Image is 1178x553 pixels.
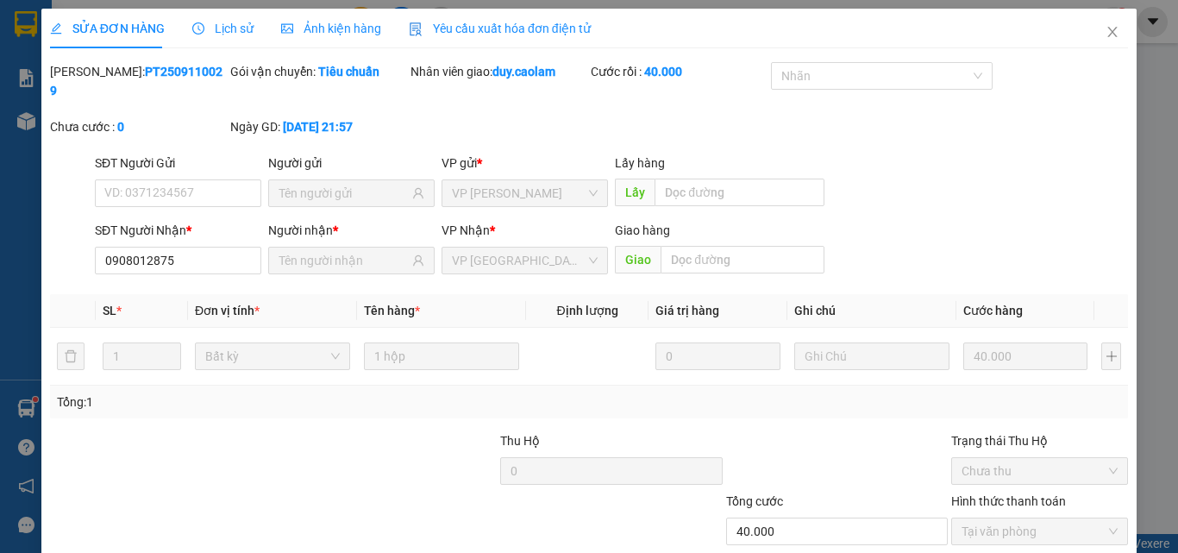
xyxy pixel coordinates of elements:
input: 0 [655,342,780,370]
b: [DATE] 21:57 [283,120,353,134]
div: SĐT Người Nhận [95,221,261,240]
div: [PERSON_NAME]: [50,62,227,100]
b: Tiêu chuẩn [318,65,379,79]
div: Người nhận [268,221,435,240]
label: Hình thức thanh toán [951,494,1066,508]
span: SL [103,304,116,317]
input: 0 [963,342,1087,370]
b: 40.000 [644,65,682,79]
input: Ghi Chú [794,342,949,370]
div: Ngày GD: [230,117,407,136]
span: Thu Hộ [500,434,540,448]
button: Close [1088,9,1137,57]
span: close [1106,25,1119,39]
span: Yêu cầu xuất hóa đơn điện tử [409,22,591,35]
span: Giao [615,246,661,273]
span: edit [50,22,62,35]
div: Người gửi [268,154,435,173]
div: VP gửi [442,154,608,173]
span: VP Nhận [442,223,490,237]
span: Cước hàng [963,304,1023,317]
span: Tại văn phòng [962,518,1118,544]
span: Định lượng [556,304,617,317]
span: Giao hàng [615,223,670,237]
div: Cước rồi : [591,62,768,81]
span: user [412,187,424,199]
span: Chưa thu [962,458,1118,484]
span: Tổng cước [726,494,783,508]
b: 0 [117,120,124,134]
div: Gói vận chuyển: [230,62,407,81]
input: Tên người nhận [279,251,409,270]
b: duy.caolam [492,65,555,79]
th: Ghi chú [787,294,956,328]
button: delete [57,342,85,370]
img: icon [409,22,423,36]
span: Bất kỳ [205,343,340,369]
input: Dọc đường [655,179,824,206]
input: Tên người gửi [279,184,409,203]
span: Lấy [615,179,655,206]
span: user [412,255,424,267]
span: picture [281,22,293,35]
div: Nhân viên giao: [410,62,587,81]
button: plus [1101,342,1121,370]
input: Dọc đường [661,246,824,273]
span: Ảnh kiện hàng [281,22,381,35]
div: Tổng: 1 [57,393,456,412]
span: Tên hàng [364,304,420,317]
span: Đơn vị tính [195,304,260,317]
span: Lịch sử [192,22,254,35]
input: VD: Bàn, Ghế [364,342,519,370]
span: clock-circle [192,22,204,35]
div: Trạng thái Thu Hộ [951,431,1128,450]
span: Giá trị hàng [655,304,719,317]
span: VP Phan Thiết [452,180,598,206]
div: SĐT Người Gửi [95,154,261,173]
div: Chưa cước : [50,117,227,136]
span: SỬA ĐƠN HÀNG [50,22,165,35]
span: Lấy hàng [615,156,665,170]
span: VP Sài Gòn [452,248,598,273]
